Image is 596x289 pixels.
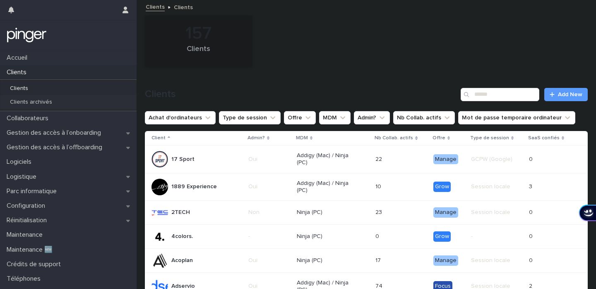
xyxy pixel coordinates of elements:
p: Réinitialisation [3,216,53,224]
p: Non [248,209,290,216]
p: 0 [529,207,534,216]
p: Ninja (PC) [297,257,356,264]
p: Crédits de support [3,260,67,268]
div: Manage [433,255,458,266]
p: Gestion des accès à l’offboarding [3,143,109,151]
p: 3 [529,182,534,190]
p: Nb Collab. actifs [375,134,413,143]
tr: 4colors.-Ninja (PC)00 Grow-00 [145,225,588,249]
img: mTgBEunGTSyRkCgitkcU [7,27,47,44]
p: Acoplan [171,257,193,264]
p: Collaborateurs [3,114,55,122]
p: Session locale [471,183,522,190]
button: Type de session [219,111,281,124]
p: Téléphones [3,275,47,283]
div: Grow [433,182,451,192]
a: Clients [146,2,165,11]
p: Maintenance [3,231,49,239]
p: Oui [248,257,290,264]
input: Search [461,88,539,101]
tr: 17 SportOuiAddigy (Mac) / Ninja (PC)2222 ManageGCPW (Google)00 [145,146,588,173]
div: 157 [159,23,238,44]
p: Addigy (Mac) / Ninja (PC) [297,180,356,194]
p: Session locale [471,257,522,264]
span: Add New [558,92,582,97]
p: 10 [375,182,383,190]
div: Clients [159,45,238,62]
p: Addigy (Mac) / Ninja (PC) [297,152,356,166]
p: 0 [529,154,534,163]
p: Clients [174,2,193,11]
p: - [248,233,290,240]
p: Session locale [471,209,522,216]
p: MDM [296,134,308,143]
p: Client [151,134,166,143]
p: 1889 Experience [171,183,217,190]
button: Offre [284,111,316,124]
p: GCPW (Google) [471,156,522,163]
p: 23 [375,207,384,216]
button: Nb Collab. actifs [393,111,455,124]
div: Manage [433,154,458,165]
tr: 2TECHNonNinja (PC)2323 ManageSession locale00 [145,201,588,225]
tr: 1889 ExperienceOuiAddigy (Mac) / Ninja (PC)1010 GrowSession locale33 [145,173,588,201]
div: Grow [433,231,451,242]
p: Ninja (PC) [297,209,356,216]
button: MDM [319,111,351,124]
p: Type de session [470,134,509,143]
p: Offre [433,134,445,143]
div: Manage [433,207,458,218]
tr: AcoplanOuiNinja (PC)1717 ManageSession locale00 [145,248,588,272]
p: Parc informatique [3,187,63,195]
p: 17 Sport [171,156,195,163]
p: Gestion des accès à l’onboarding [3,129,108,137]
p: Clients archivés [3,99,59,106]
p: Ninja (PC) [297,233,356,240]
p: Clients [3,68,33,76]
p: Oui [248,183,290,190]
p: Logistique [3,173,43,181]
p: 17 [375,255,382,264]
p: 0 [375,231,381,240]
p: 0 [529,255,534,264]
button: Achat d'ordinateurs [145,111,216,124]
p: SaaS confiés [528,134,560,143]
p: 2TECH [171,209,190,216]
p: 22 [375,154,384,163]
p: Maintenance 🆕 [3,246,59,254]
p: Configuration [3,202,52,210]
p: Clients [3,85,35,92]
p: Accueil [3,54,34,62]
button: Admin? [354,111,390,124]
h1: Clients [145,88,457,100]
a: Add New [544,88,588,101]
p: Oui [248,156,290,163]
p: - [471,233,522,240]
p: 0 [529,231,534,240]
p: Admin? [248,134,265,143]
p: 4colors. [171,233,193,240]
p: Logiciels [3,158,38,166]
button: Mot de passe temporaire ordinateur [458,111,575,124]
